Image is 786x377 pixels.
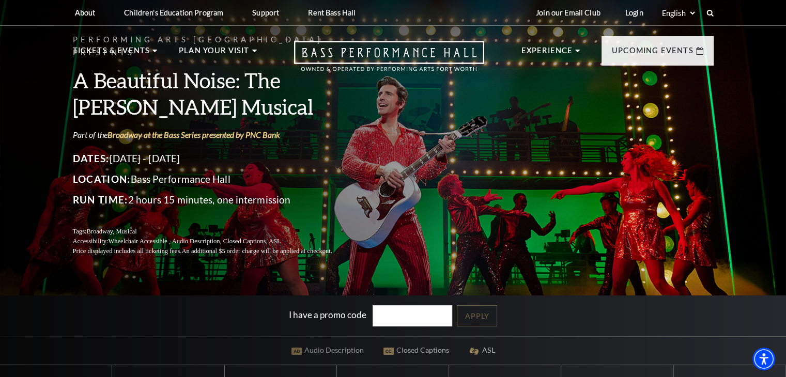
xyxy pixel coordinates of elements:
[73,173,131,185] span: Location:
[257,41,521,82] a: Open this option
[181,247,332,255] span: An additional $5 order charge will be applied at checkout.
[308,8,356,17] p: Rent Bass Hall
[73,150,357,167] p: [DATE] - [DATE]
[73,237,357,246] p: Accessibility:
[73,246,357,256] p: Price displayed includes all ticketing fees.
[86,228,136,235] span: Broadway, Musical
[73,152,110,164] span: Dates:
[124,8,223,17] p: Children's Education Program
[73,194,128,206] span: Run Time:
[73,171,357,187] p: Bass Performance Hall
[752,348,775,370] div: Accessibility Menu
[108,238,281,245] span: Wheelchair Accessible , Audio Description, Closed Captions, ASL
[252,8,279,17] p: Support
[289,309,366,320] label: I have a promo code
[73,227,357,237] p: Tags:
[612,44,693,63] p: Upcoming Events
[73,67,357,120] h3: A Beautiful Noise: The [PERSON_NAME] Musical
[179,44,250,63] p: Plan Your Visit
[75,8,96,17] p: About
[73,129,357,140] p: Part of the
[107,130,280,139] a: Broadway at the Bass Series presented by PNC Bank - open in a new tab
[73,44,150,63] p: Tickets & Events
[73,192,357,208] p: 2 hours 15 minutes, one intermission
[660,8,697,18] select: Select:
[521,44,573,63] p: Experience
